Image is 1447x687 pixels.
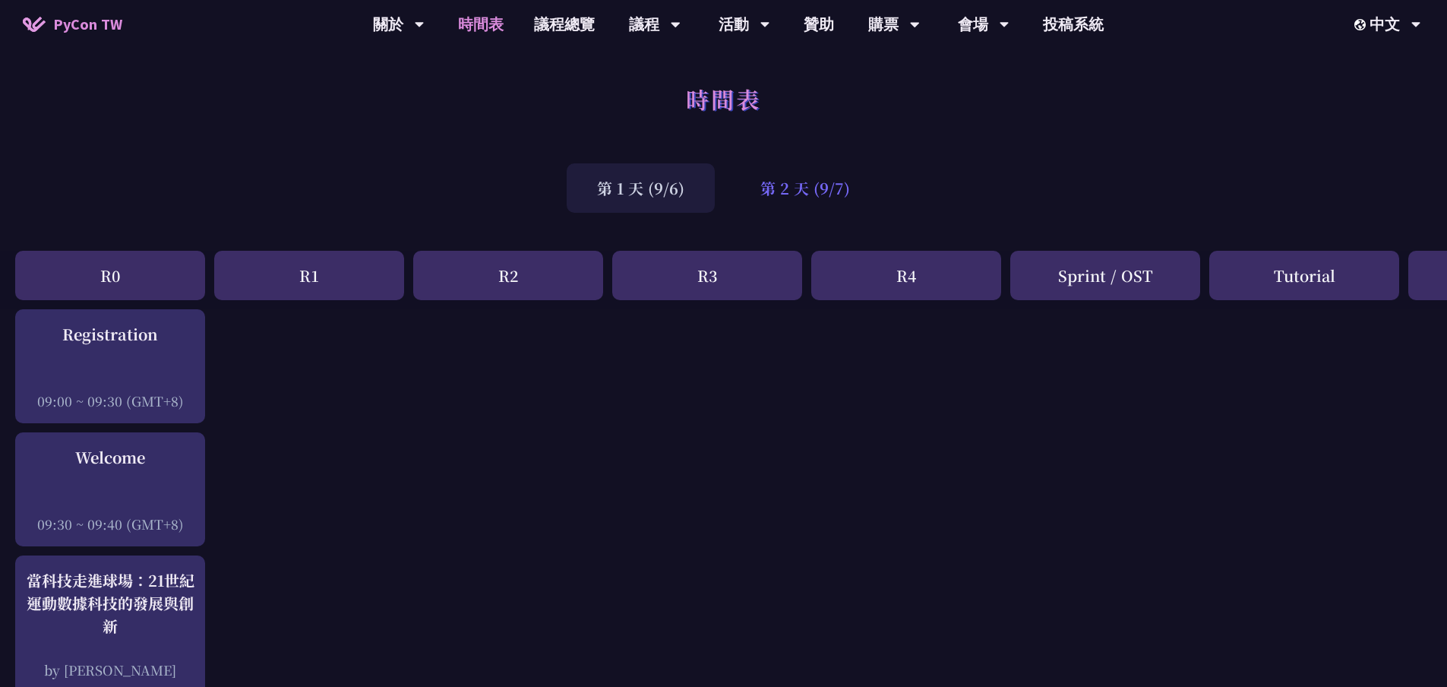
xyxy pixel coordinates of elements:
[730,163,880,213] div: 第 2 天 (9/7)
[23,391,197,410] div: 09:00 ~ 09:30 (GMT+8)
[23,446,197,469] div: Welcome
[1354,19,1370,30] img: Locale Icon
[612,251,802,300] div: R3
[53,13,122,36] span: PyCon TW
[23,569,197,638] div: 當科技走進球場：21世紀運動數據科技的發展與創新
[214,251,404,300] div: R1
[15,251,205,300] div: R0
[1010,251,1200,300] div: Sprint / OST
[23,17,46,32] img: Home icon of PyCon TW 2025
[23,660,197,679] div: by [PERSON_NAME]
[567,163,715,213] div: 第 1 天 (9/6)
[686,76,761,122] h1: 時間表
[413,251,603,300] div: R2
[23,514,197,533] div: 09:30 ~ 09:40 (GMT+8)
[23,323,197,346] div: Registration
[811,251,1001,300] div: R4
[1209,251,1399,300] div: Tutorial
[8,5,137,43] a: PyCon TW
